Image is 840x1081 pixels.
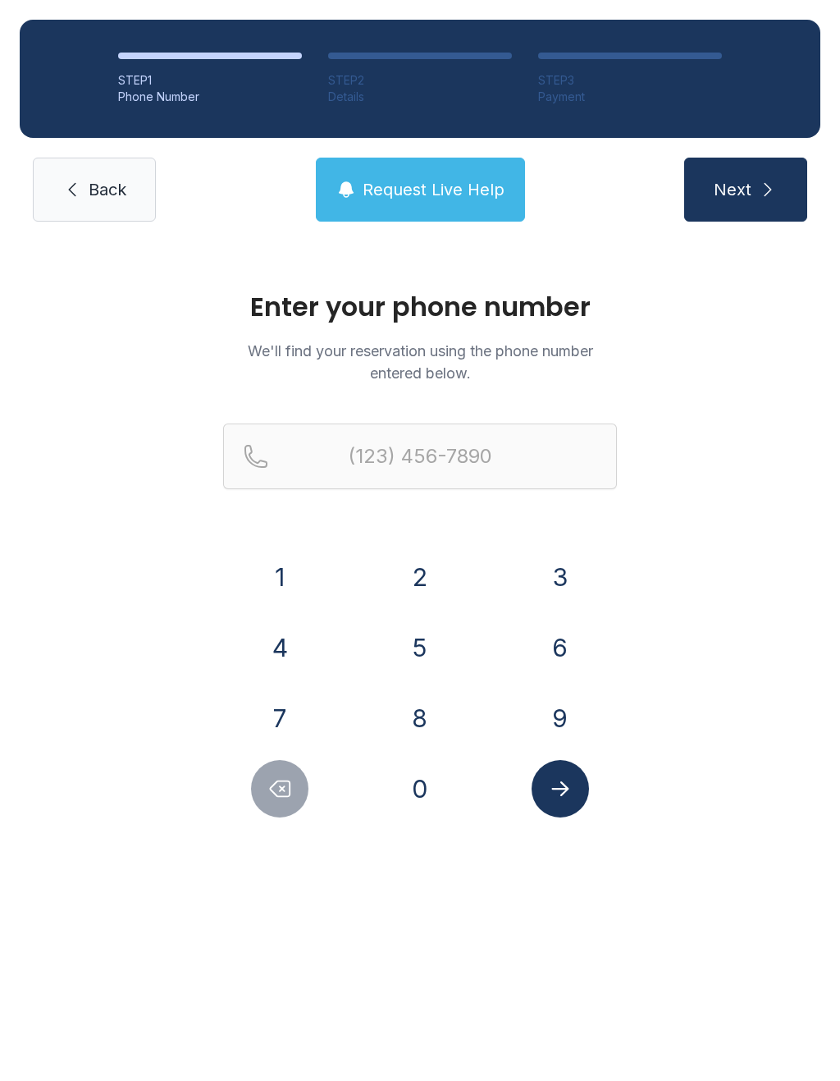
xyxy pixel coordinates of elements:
[118,89,302,105] div: Phone Number
[532,760,589,818] button: Submit lookup form
[391,689,449,747] button: 8
[223,424,617,489] input: Reservation phone number
[328,89,512,105] div: Details
[532,689,589,747] button: 9
[538,89,722,105] div: Payment
[223,340,617,384] p: We'll find your reservation using the phone number entered below.
[532,619,589,676] button: 6
[714,178,751,201] span: Next
[538,72,722,89] div: STEP 3
[251,619,308,676] button: 4
[118,72,302,89] div: STEP 1
[251,689,308,747] button: 7
[363,178,504,201] span: Request Live Help
[532,548,589,606] button: 3
[251,760,308,818] button: Delete number
[251,548,308,606] button: 1
[328,72,512,89] div: STEP 2
[89,178,126,201] span: Back
[223,294,617,320] h1: Enter your phone number
[391,619,449,676] button: 5
[391,548,449,606] button: 2
[391,760,449,818] button: 0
